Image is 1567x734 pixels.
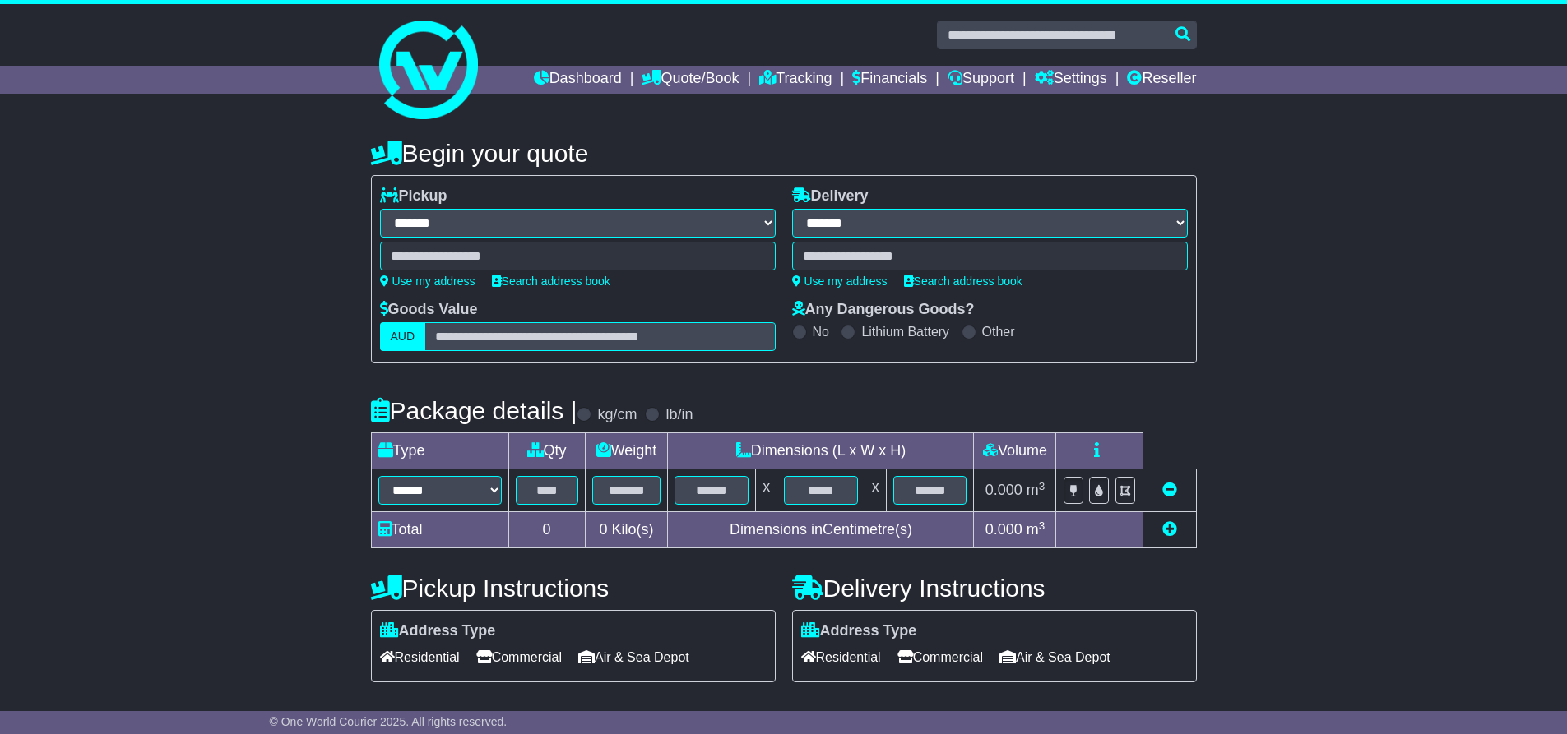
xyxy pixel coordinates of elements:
[801,644,881,670] span: Residential
[599,521,607,538] span: 0
[1127,66,1196,94] a: Reseller
[668,433,974,469] td: Dimensions (L x W x H)
[861,324,949,339] label: Lithium Battery
[801,622,917,640] label: Address Type
[1027,521,1045,538] span: m
[665,406,693,424] label: lb/in
[852,66,927,94] a: Financials
[508,433,585,469] td: Qty
[534,66,622,94] a: Dashboard
[792,275,888,288] a: Use my address
[1162,482,1177,498] a: Remove this item
[1035,66,1107,94] a: Settings
[948,66,1014,94] a: Support
[371,397,577,424] h4: Package details |
[974,433,1056,469] td: Volume
[371,512,508,548] td: Total
[380,644,460,670] span: Residential
[813,324,829,339] label: No
[999,644,1110,670] span: Air & Sea Depot
[380,275,475,288] a: Use my address
[578,644,689,670] span: Air & Sea Depot
[792,575,1197,602] h4: Delivery Instructions
[380,187,447,205] label: Pickup
[985,482,1022,498] span: 0.000
[508,512,585,548] td: 0
[476,644,562,670] span: Commercial
[792,301,975,319] label: Any Dangerous Goods?
[642,66,739,94] a: Quote/Book
[380,322,426,351] label: AUD
[897,644,983,670] span: Commercial
[792,187,869,205] label: Delivery
[270,715,508,728] span: © One World Courier 2025. All rights reserved.
[756,469,777,512] td: x
[371,140,1197,167] h4: Begin your quote
[1027,482,1045,498] span: m
[982,324,1015,339] label: Other
[380,622,496,640] label: Address Type
[371,575,776,602] h4: Pickup Instructions
[380,301,478,319] label: Goods Value
[585,433,668,469] td: Weight
[759,66,832,94] a: Tracking
[371,433,508,469] td: Type
[1162,521,1177,538] a: Add new item
[904,275,1022,288] a: Search address book
[668,512,974,548] td: Dimensions in Centimetre(s)
[865,469,886,512] td: x
[492,275,610,288] a: Search address book
[985,521,1022,538] span: 0.000
[585,512,668,548] td: Kilo(s)
[1039,519,1045,532] sup: 3
[1039,480,1045,492] sup: 3
[597,406,637,424] label: kg/cm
